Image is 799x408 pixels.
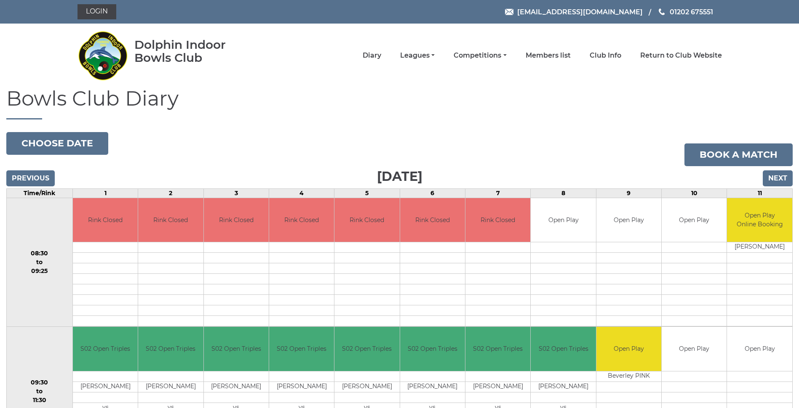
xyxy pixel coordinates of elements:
td: Beverley PINK [596,371,661,382]
td: 8 [531,188,596,198]
td: 11 [727,188,793,198]
td: 9 [596,188,661,198]
td: [PERSON_NAME] [204,382,269,392]
td: S02 Open Triples [531,327,596,371]
td: Rink Closed [334,198,399,242]
td: S02 Open Triples [334,327,399,371]
a: Members list [526,51,571,60]
td: 4 [269,188,334,198]
td: S02 Open Triples [204,327,269,371]
a: Leagues [400,51,435,60]
td: S02 Open Triples [465,327,530,371]
td: Rink Closed [138,198,203,242]
td: [PERSON_NAME] [531,382,596,392]
td: Open Play [531,198,596,242]
img: Phone us [659,8,665,15]
td: 2 [138,188,203,198]
td: 10 [662,188,727,198]
span: 01202 675551 [670,8,713,16]
a: Login [77,4,116,19]
td: Open Play [596,327,661,371]
a: Diary [363,51,381,60]
td: Rink Closed [465,198,530,242]
img: Dolphin Indoor Bowls Club [77,26,128,85]
h1: Bowls Club Diary [6,87,793,119]
a: Return to Club Website [640,51,722,60]
td: Open Play Online Booking [727,198,792,242]
td: Rink Closed [73,198,138,242]
a: Book a match [684,143,793,166]
input: Next [763,170,793,186]
td: Open Play [662,198,727,242]
td: [PERSON_NAME] [465,382,530,392]
td: [PERSON_NAME] [334,382,399,392]
td: S02 Open Triples [400,327,465,371]
a: Email [EMAIL_ADDRESS][DOMAIN_NAME] [505,7,643,17]
td: [PERSON_NAME] [73,382,138,392]
td: 5 [334,188,400,198]
td: 3 [203,188,269,198]
td: S02 Open Triples [138,327,203,371]
img: Email [505,9,513,15]
td: 6 [400,188,465,198]
button: Choose date [6,132,108,155]
td: Rink Closed [400,198,465,242]
td: [PERSON_NAME] [269,382,334,392]
span: [EMAIL_ADDRESS][DOMAIN_NAME] [517,8,643,16]
a: Phone us 01202 675551 [657,7,713,17]
td: 08:30 to 09:25 [7,198,73,327]
td: S02 Open Triples [269,327,334,371]
td: Open Play [596,198,661,242]
a: Competitions [454,51,506,60]
td: S02 Open Triples [73,327,138,371]
td: [PERSON_NAME] [400,382,465,392]
a: Club Info [590,51,621,60]
td: [PERSON_NAME] [138,382,203,392]
td: 1 [72,188,138,198]
td: Time/Rink [7,188,73,198]
td: [PERSON_NAME] [727,242,792,253]
input: Previous [6,170,55,186]
td: Rink Closed [204,198,269,242]
td: Open Play [662,327,727,371]
td: 7 [465,188,531,198]
div: Dolphin Indoor Bowls Club [134,38,253,64]
td: Rink Closed [269,198,334,242]
td: Open Play [727,327,792,371]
